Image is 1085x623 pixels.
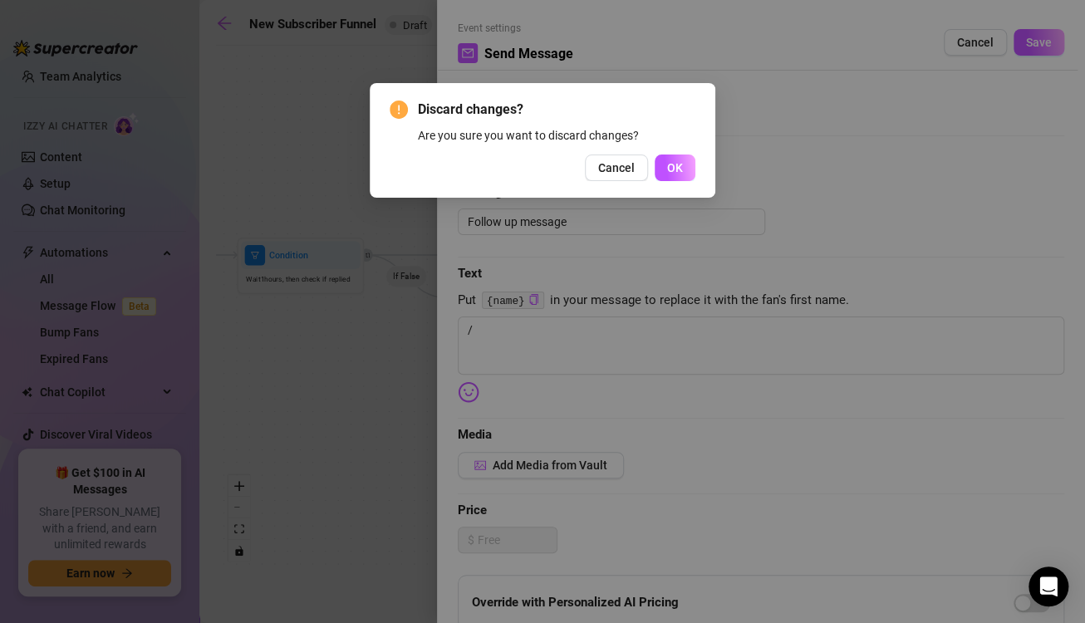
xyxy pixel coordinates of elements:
span: Cancel [598,161,635,174]
span: Discard changes? [418,100,695,120]
span: exclamation-circle [390,101,408,119]
div: Open Intercom Messenger [1029,567,1068,606]
button: Cancel [585,155,648,181]
button: OK [655,155,695,181]
span: OK [667,161,683,174]
div: Are you sure you want to discard changes? [418,126,695,145]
